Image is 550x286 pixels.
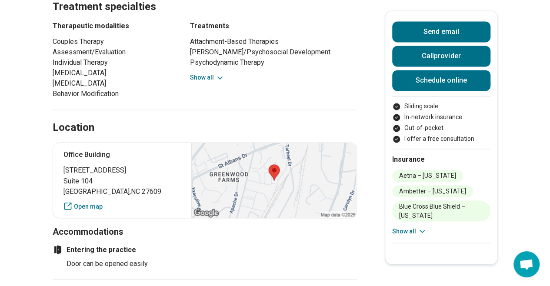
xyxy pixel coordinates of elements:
h2: Insurance [392,154,490,165]
li: I offer a free consultation [392,134,490,143]
li: In-network insurance [392,113,490,122]
li: Couples Therapy [53,37,174,47]
li: Behavior Modification [53,89,174,99]
h3: Therapeutic modalities [53,21,174,31]
button: Show all [190,73,224,82]
a: Open map [63,202,181,211]
li: Door can be opened easily [67,258,174,269]
li: Out-of-pocket [392,123,490,133]
li: Individual Therapy [53,57,174,68]
li: Psychodynamic Therapy [190,57,357,68]
button: Callprovider [392,46,490,67]
a: Open chat [513,251,540,277]
span: Suite 104 [63,176,181,186]
h2: Location [53,120,94,135]
span: [GEOGRAPHIC_DATA] , NC 27609 [63,186,181,196]
li: Sliding scale [392,102,490,111]
li: Blue Cross Blue Shield – [US_STATE] [392,200,490,221]
li: [MEDICAL_DATA] [53,68,174,78]
a: Schedule online [392,70,490,91]
h3: Treatments [190,21,357,31]
li: Ambetter – [US_STATE] [392,185,473,197]
li: Attachment-Based Therapies [190,37,357,47]
li: Assessment/Evaluation [53,47,174,57]
ul: Payment options [392,102,490,143]
button: Send email [392,21,490,42]
span: [STREET_ADDRESS] [63,165,181,176]
button: Show all [392,226,427,236]
h3: Accommodations [53,225,357,237]
li: [PERSON_NAME]/Psychosocial Development [190,47,357,57]
li: [MEDICAL_DATA] [53,78,174,89]
h4: Entering the practice [53,244,174,255]
li: Aetna – [US_STATE] [392,170,463,182]
p: Office Building [63,150,181,160]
